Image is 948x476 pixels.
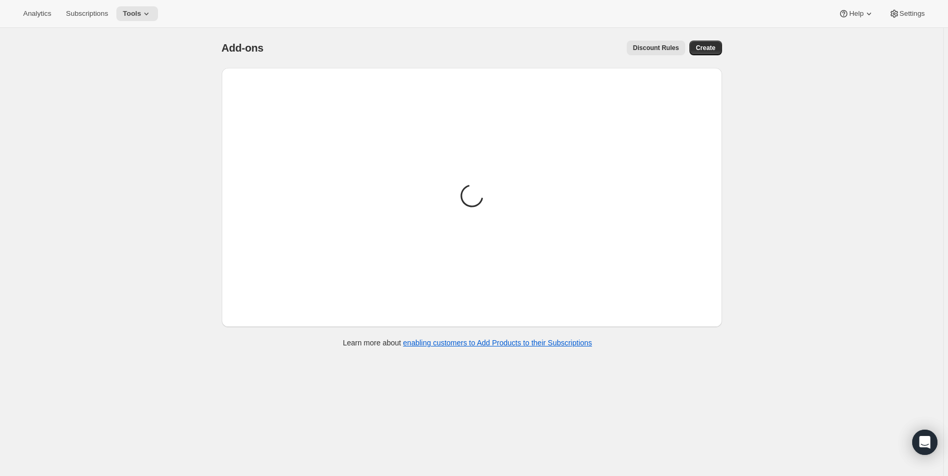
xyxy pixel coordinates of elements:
span: Help [849,9,863,18]
span: Subscriptions [66,9,108,18]
button: Tools [116,6,158,21]
span: Discount Rules [633,44,679,52]
button: Create [689,41,722,55]
span: Create [696,44,715,52]
span: Add-ons [222,42,264,54]
button: Analytics [17,6,57,21]
button: Help [832,6,880,21]
span: Analytics [23,9,51,18]
span: Settings [900,9,925,18]
a: enabling customers to Add Products to their Subscriptions [403,339,592,347]
button: Settings [883,6,931,21]
p: Learn more about [343,338,592,348]
button: Subscriptions [60,6,114,21]
button: Discount Rules [627,41,685,55]
span: Tools [123,9,141,18]
div: Open Intercom Messenger [912,430,937,455]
